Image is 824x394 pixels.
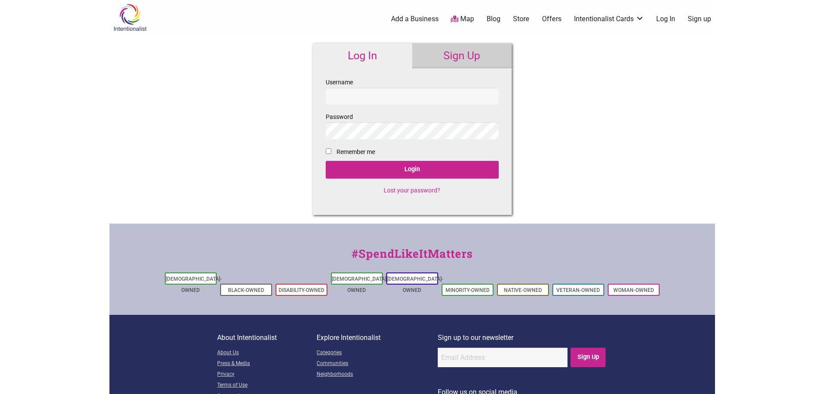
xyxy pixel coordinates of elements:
p: About Intentionalist [217,332,317,343]
p: Explore Intentionalist [317,332,438,343]
a: Add a Business [391,14,439,24]
a: Blog [487,14,500,24]
a: Minority-Owned [446,287,490,293]
a: [DEMOGRAPHIC_DATA]-Owned [387,276,443,293]
label: Remember me [337,147,375,157]
a: Store [513,14,529,24]
img: Intentionalist [109,3,151,32]
a: Intentionalist Cards [574,14,644,24]
a: Log In [656,14,675,24]
a: Veteran-Owned [556,287,600,293]
a: Woman-Owned [613,287,654,293]
div: #SpendLikeItMatters [109,245,715,271]
a: Native-Owned [504,287,542,293]
input: Email Address [438,348,568,367]
a: Disability-Owned [279,287,324,293]
a: [DEMOGRAPHIC_DATA]-Owned [166,276,222,293]
a: Categories [317,348,438,359]
input: Sign Up [571,348,606,367]
a: Privacy [217,369,317,380]
input: Password [326,122,499,139]
input: Username [326,88,499,105]
a: Lost your password? [384,187,440,194]
label: Password [326,112,499,139]
a: Communities [317,359,438,369]
a: [DEMOGRAPHIC_DATA]-Owned [332,276,388,293]
a: Log In [313,43,412,68]
p: Sign up to our newsletter [438,332,607,343]
a: About Us [217,348,317,359]
input: Login [326,161,499,179]
a: Map [451,14,474,24]
a: Sign up [688,14,711,24]
a: Sign Up [412,43,512,68]
a: Terms of Use [217,380,317,391]
label: Username [326,77,499,105]
a: Neighborhoods [317,369,438,380]
a: Press & Media [217,359,317,369]
a: Black-Owned [228,287,264,293]
a: Offers [542,14,561,24]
